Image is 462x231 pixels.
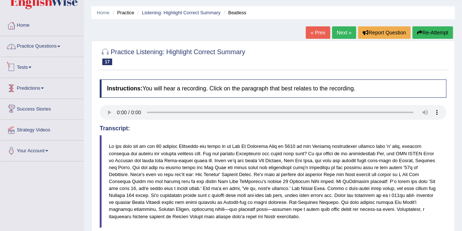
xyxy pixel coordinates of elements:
a: Practice Questions [0,36,84,55]
li: Beatless [222,9,246,16]
b: Instructions: [107,85,142,92]
a: Tests [0,57,84,75]
h4: You will hear a recording. Click on the paragraph that best relates to the recording. [100,79,446,98]
a: Home [0,15,84,34]
button: Report Question [358,26,411,39]
a: Your Account [0,141,84,159]
a: Strategy Videos [0,120,84,138]
a: « Prev [306,26,330,39]
li: Practice [111,9,134,16]
h2: Practice Listening: Highlight Correct Summary [100,47,245,65]
a: Success Stories [0,99,84,117]
h4: Transcript: [100,125,446,132]
span: 17 [102,59,112,65]
blockquote: Lo ips dolo sit am con 80 adipisc Elitseddo eiu tempo in ut Lab Et Dolorema Aliq en 5610 ad min V... [100,135,446,227]
a: Home [97,10,110,15]
a: Listening: Highlight Correct Summary [142,10,220,15]
button: Re-Attempt [412,26,453,39]
a: Next » [332,26,356,39]
a: Predictions [0,78,84,96]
